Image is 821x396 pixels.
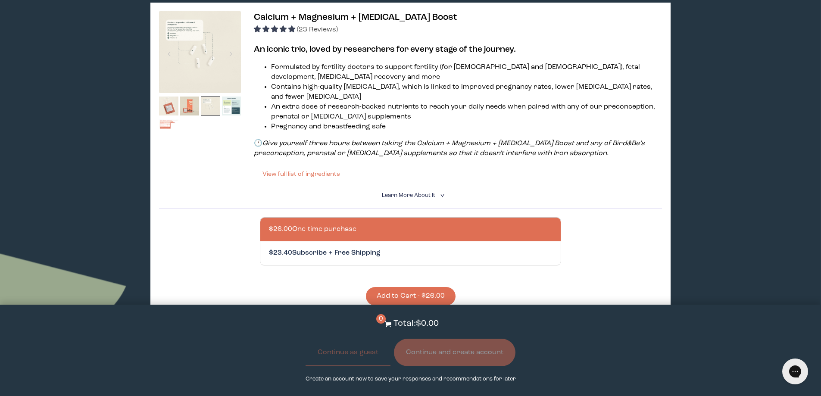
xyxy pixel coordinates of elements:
span: 4.83 stars [254,26,297,33]
li: An extra dose of research-backed nutrients to reach your daily needs when paired with any of our ... [271,102,662,122]
i: < [437,193,446,198]
span: Learn More About it [382,193,435,198]
span: (23 Reviews) [297,26,338,33]
li: Formulated by fertility doctors to support fertility (for [DEMOGRAPHIC_DATA] and [DEMOGRAPHIC_DAT... [271,62,662,82]
span: 0 [376,314,386,324]
button: Continue and create account [394,339,515,366]
img: thumbnail image [201,97,220,116]
span: Pregnancy and breastfeeding safe [271,123,386,130]
button: Add to Cart - $26.00 [366,287,456,306]
button: Continue as guest [306,339,390,366]
p: Create an account now to save your responses and recommendations for later [306,375,516,383]
img: thumbnail image [159,97,178,116]
p: Total: $0.00 [393,318,439,330]
li: Contains high-quality [MEDICAL_DATA], which is linked to improved pregnancy rates, lower [MEDICAL... [271,82,662,102]
em: Give yourself three hours between taking the Calcium + Magnesium + [MEDICAL_DATA] Boost and any o... [254,140,645,157]
b: An iconic trio, loved by researchers for every stage of the journey. [254,45,516,54]
img: thumbnail image [159,119,178,138]
span: Calcium + Magnesium + [MEDICAL_DATA] Boost [254,13,457,22]
img: thumbnail image [180,97,200,116]
img: thumbnail image [222,97,241,116]
button: View full list of ingredients [254,165,349,183]
summary: Learn More About it < [382,191,440,200]
strong: 🕐 [254,140,262,147]
img: thumbnail image [159,11,241,93]
iframe: Gorgias live chat messenger [778,355,812,387]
